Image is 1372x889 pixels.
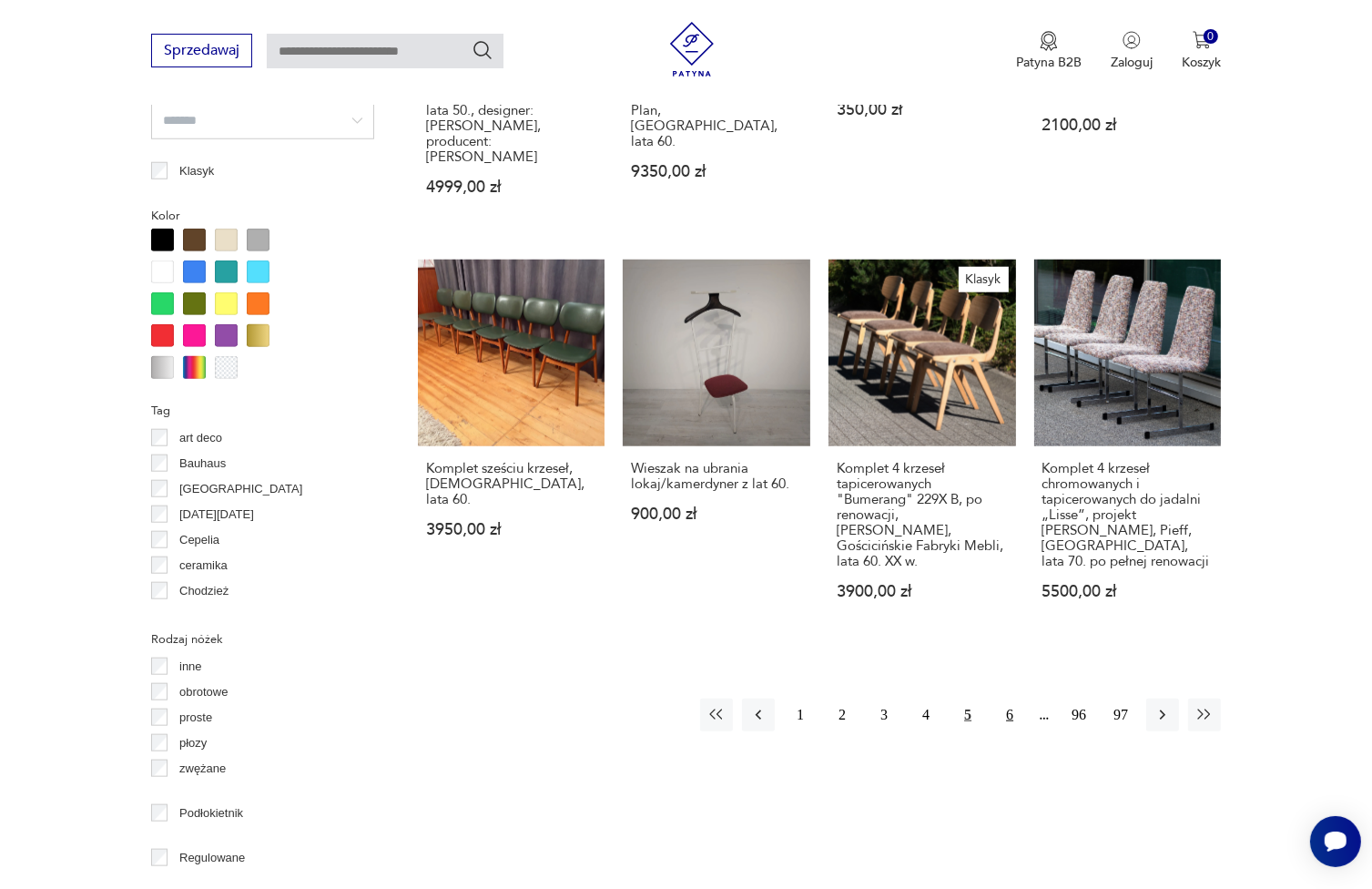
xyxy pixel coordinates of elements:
p: Chodzież [179,581,229,601]
img: Ikona medalu [1040,31,1058,51]
p: Podłokietnik [179,803,243,823]
iframe: Smartsupp widget button [1310,816,1361,867]
p: Klasyk [179,161,214,181]
p: Ćmielów [179,607,225,627]
p: Rodzaj nóżek [151,629,374,649]
button: 3 [868,699,900,731]
h3: Komplet sześciu krzeseł, proj. [PERSON_NAME], G-Plan, [GEOGRAPHIC_DATA], lata 60. [631,72,802,149]
button: 2 [826,699,859,731]
p: 3950,00 zł [426,522,597,537]
button: 6 [993,699,1026,731]
button: Szukaj [472,39,493,61]
a: Sprzedawaj [151,46,252,58]
p: inne [179,657,202,677]
p: 4999,00 zł [426,179,597,195]
p: [DATE][DATE] [179,505,254,525]
button: 97 [1104,699,1137,731]
p: proste [179,708,212,728]
p: [GEOGRAPHIC_DATA] [179,479,302,499]
img: Ikona koszyka [1193,31,1211,49]
img: Patyna - sklep z meblami i dekoracjami vintage [665,22,719,77]
a: Komplet 4 krzeseł chromowanych i tapicerowanych do jadalni „Lisse”, projekt Teda Batesa, Pieff, W... [1034,260,1222,636]
p: ceramika [179,556,228,576]
p: Regulowane [179,848,245,868]
div: 0 [1204,29,1219,45]
a: Ikona medaluPatyna B2B [1016,31,1082,71]
button: Sprzedawaj [151,34,252,67]
h3: Wieszak na ubrania lokaj/kamerdyner z lat 60. [631,461,802,492]
button: 0Koszyk [1182,31,1221,71]
button: 4 [910,699,942,731]
p: obrotowe [179,682,228,702]
p: 3900,00 zł [837,584,1008,599]
h3: Komplet 4 krzeseł chromowanych i tapicerowanych do jadalni „Lisse”, projekt [PERSON_NAME], Pieff,... [1042,461,1214,569]
p: 2100,00 zł [1042,118,1214,133]
p: płozy [179,733,207,753]
p: zwężane [179,759,226,779]
img: Ikonka użytkownika [1123,31,1141,49]
a: KlasykKomplet 4 krzeseł tapicerowanych "Bumerang" 229X B, po renowacji, R.Kulm, Gościcińskie Fabr... [828,260,1016,636]
h3: Komplet czterech krzeseł bukowych, duński design, lata 50., designer: [PERSON_NAME], producent: [... [426,72,597,165]
a: Komplet sześciu krzeseł, Niemcy, lata 60.Komplet sześciu krzeseł, [DEMOGRAPHIC_DATA], lata 60.395... [418,260,605,636]
p: Tag [151,401,374,421]
p: 900,00 zł [631,506,802,522]
p: Patyna B2B [1016,54,1082,71]
p: 5500,00 zł [1042,584,1214,599]
p: 9350,00 zł [631,164,802,179]
button: Zaloguj [1111,31,1153,71]
p: Kolor [151,206,374,226]
p: Zaloguj [1111,54,1153,71]
h3: Komplet 4 krzeseł tapicerowanych "Bumerang" 229X B, po renowacji, [PERSON_NAME], Gościcińskie Fab... [837,461,1008,569]
h3: Komplet sześciu krzeseł, [DEMOGRAPHIC_DATA], lata 60. [426,461,597,507]
p: Koszyk [1182,54,1221,71]
button: 1 [784,699,817,731]
p: Bauhaus [179,454,226,474]
button: 5 [951,699,984,731]
p: art deco [179,428,222,448]
p: Cepelia [179,530,219,550]
button: Patyna B2B [1016,31,1082,71]
button: 96 [1062,699,1095,731]
p: 350,00 zł [837,102,1008,118]
a: Wieszak na ubrania lokaj/kamerdyner z lat 60.Wieszak na ubrania lokaj/kamerdyner z lat 60.900,00 zł [623,260,810,636]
